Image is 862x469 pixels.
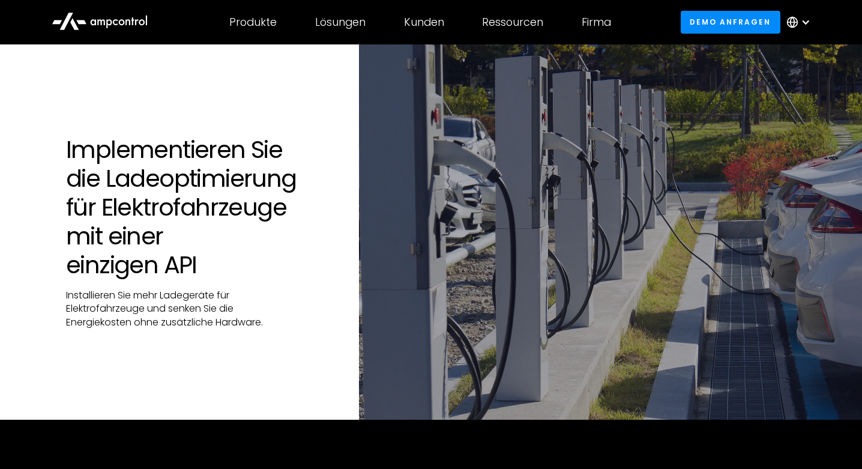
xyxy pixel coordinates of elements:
[66,289,299,329] p: Installieren Sie mehr Ladegeräte für Elektrofahrzeuge und senken Sie die Energiekosten ohne zusät...
[229,16,277,29] div: Produkte
[582,16,611,29] div: Firma
[482,16,543,29] div: Ressourcen
[404,16,444,29] div: Kunden
[315,16,366,29] div: Lösungen
[681,11,780,33] a: Demo anfragen
[66,135,299,279] h1: Implementieren Sie die Ladeoptimierung für Elektrofahrzeuge mit einer einzigen API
